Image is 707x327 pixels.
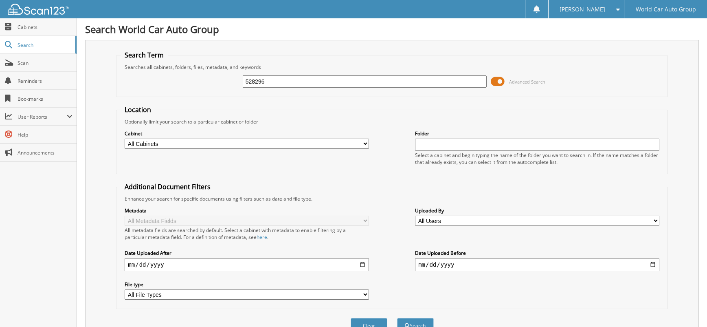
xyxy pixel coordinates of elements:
[257,234,267,241] a: here
[8,4,69,15] img: scan123-logo-white.svg
[415,250,659,256] label: Date Uploaded Before
[121,118,663,125] div: Optionally limit your search to a particular cabinet or folder
[18,131,72,138] span: Help
[125,258,369,271] input: start
[121,195,663,202] div: Enhance your search for specific documents using filters such as date and file type.
[415,258,659,271] input: end
[121,64,663,71] div: Searches all cabinets, folders, files, metadata, and keywords
[666,288,707,327] iframe: Chat Widget
[18,24,72,31] span: Cabinets
[18,77,72,84] span: Reminders
[121,182,215,191] legend: Additional Document Filters
[18,60,72,66] span: Scan
[121,105,155,114] legend: Location
[636,7,696,12] span: World Car Auto Group
[18,113,67,120] span: User Reports
[18,42,71,49] span: Search
[560,7,605,12] span: [PERSON_NAME]
[415,207,659,214] label: Uploaded By
[121,51,168,60] legend: Search Term
[125,130,369,137] label: Cabinet
[415,152,659,166] div: Select a cabinet and begin typing the name of the folder you want to search in. If the name match...
[509,79,545,85] span: Advanced Search
[125,250,369,256] label: Date Uploaded After
[18,149,72,156] span: Announcements
[85,22,699,36] h1: Search World Car Auto Group
[18,95,72,102] span: Bookmarks
[125,207,369,214] label: Metadata
[125,227,369,241] div: All metadata fields are searched by default. Select a cabinet with metadata to enable filtering b...
[415,130,659,137] label: Folder
[125,281,369,288] label: File type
